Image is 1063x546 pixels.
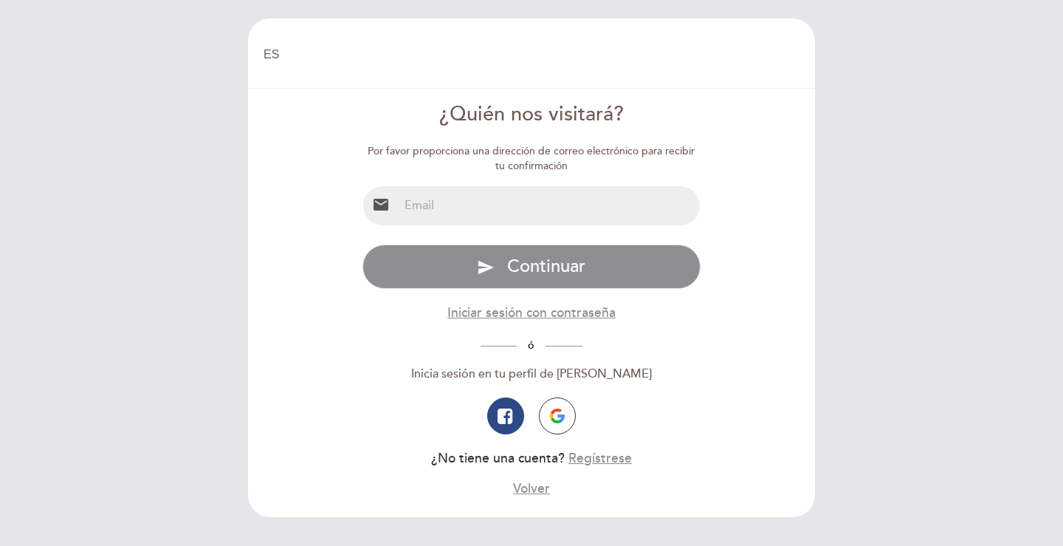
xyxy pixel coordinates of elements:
img: icon-google.png [550,409,565,423]
i: send [477,259,495,276]
input: Email [399,186,701,225]
div: Por favor proporciona una dirección de correo electrónico para recibir tu confirmación [362,144,701,174]
i: email [372,196,390,214]
div: Inicia sesión en tu perfil de [PERSON_NAME] [362,366,701,383]
span: ó [517,339,546,352]
button: send Continuar [362,245,701,289]
span: Continuar [507,256,585,277]
button: Iniciar sesión con contraseña [447,304,616,322]
button: Volver [513,480,550,498]
div: ¿Quién nos visitará? [362,100,701,129]
button: Regístrese [568,449,632,468]
span: ¿No tiene una cuenta? [431,451,565,466]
